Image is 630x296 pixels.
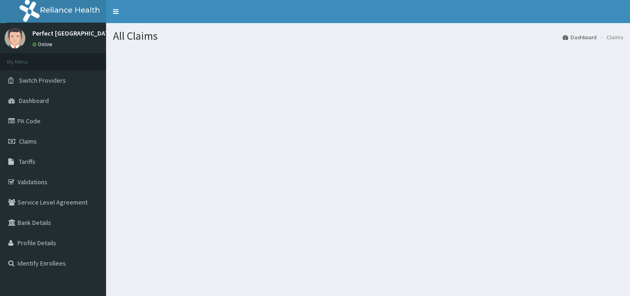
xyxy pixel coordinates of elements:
[32,41,54,48] a: Online
[19,97,49,105] span: Dashboard
[19,157,36,166] span: Tariffs
[32,30,114,36] p: Perfect [GEOGRAPHIC_DATA]
[598,33,623,41] li: Claims
[19,137,37,145] span: Claims
[113,30,623,42] h1: All Claims
[19,76,66,85] span: Switch Providers
[5,28,25,48] img: User Image
[563,33,597,41] a: Dashboard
